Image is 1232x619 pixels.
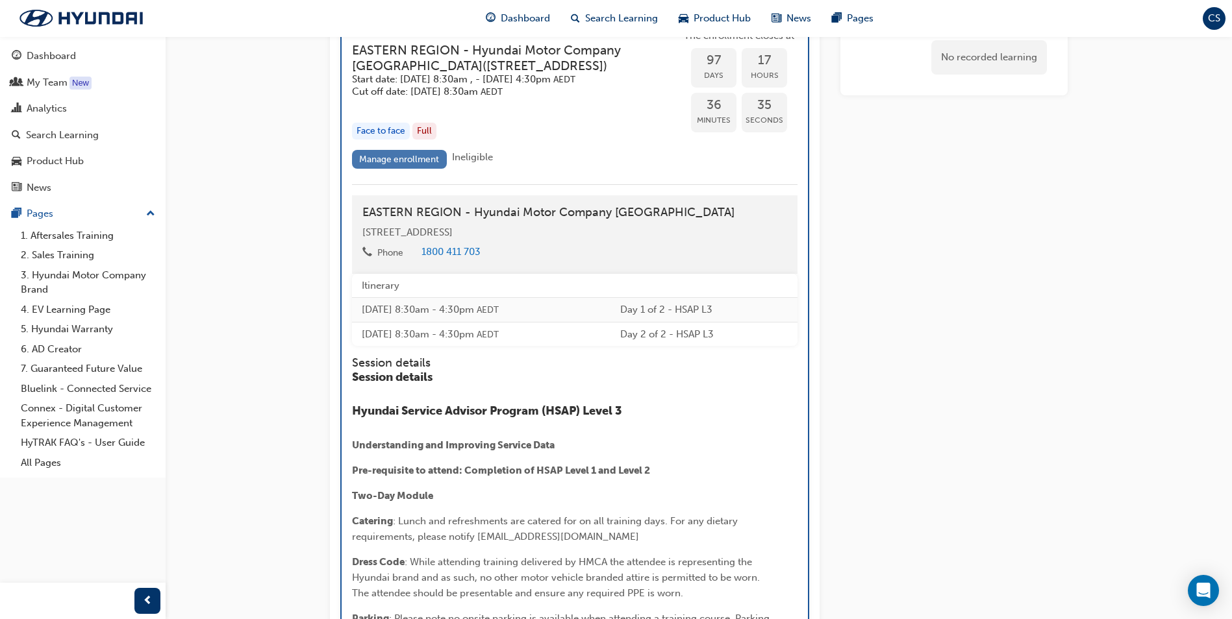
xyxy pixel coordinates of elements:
span: Catering [352,515,393,527]
span: : Lunch and refreshments are catered for on all training days. For any dietary requirements, plea... [352,515,740,542]
span: Product Hub [694,11,751,26]
span: guage-icon [12,51,21,62]
span: Ineligible [452,151,493,163]
span: car-icon [679,10,688,27]
span: Australian Eastern Daylight Time AEDT [481,86,503,97]
div: Analytics [27,101,67,116]
span: Dress Code [352,556,405,568]
span: phone-icon [362,247,372,259]
td: Day 1 of 2 - HSAP L3 [610,298,798,322]
a: Connex - Digital Customer Experience Management [16,398,160,433]
span: Search Learning [585,11,658,26]
span: pages-icon [12,208,21,220]
span: guage-icon [486,10,496,27]
span: people-icon [12,77,21,89]
a: car-iconProduct Hub [668,5,761,32]
h4: EASTERN REGION - Hyundai Motor Company [GEOGRAPHIC_DATA] [362,206,787,220]
span: news-icon [12,182,21,194]
span: Hyundai Service Advisor Program (HSAP) Level 3 [352,404,622,418]
span: : While attending training delivered by HMCA the attendee is representing the Hyundai brand and a... [352,556,762,599]
span: Minutes [691,113,736,128]
span: [STREET_ADDRESS] [362,226,453,238]
span: CS [1208,11,1220,26]
button: Pages [5,202,160,226]
td: Day 2 of 2 - HSAP L3 [610,322,798,346]
span: pages-icon [832,10,842,27]
span: search-icon [571,10,580,27]
span: Days [691,68,736,83]
div: Tooltip anchor [69,77,92,90]
span: search-icon [12,130,21,141]
span: Session details [352,370,433,384]
a: pages-iconPages [822,5,884,32]
div: My Team [27,75,68,90]
a: news-iconNews [761,5,822,32]
div: Phone [377,247,403,260]
span: Australian Eastern Daylight Time AEDT [477,304,499,315]
a: guage-iconDashboard [475,5,560,32]
div: No recorded learning [931,40,1047,75]
span: Australian Eastern Daylight Time AEDT [553,74,575,85]
td: [DATE] 8:30am - 4:30pm [352,322,610,346]
span: Australian Eastern Daylight Time AEDT [477,329,499,340]
span: 36 [691,98,736,113]
div: Search Learning [26,128,99,143]
a: Bluelink - Connected Service [16,379,160,399]
span: Understanding and Improving Service Data [352,439,555,451]
span: 35 [742,98,787,113]
span: Hours [742,68,787,83]
span: news-icon [772,10,781,27]
a: Search Learning [5,123,160,147]
a: 3. Hyundai Motor Company Brand [16,265,160,300]
span: car-icon [12,156,21,167]
button: CS [1203,7,1226,30]
a: 2. Sales Training [16,245,160,265]
a: 5. Hyundai Warranty [16,319,160,339]
h4: Session details [352,356,774,370]
span: Seconds [742,113,787,128]
a: All Pages [16,453,160,473]
a: Analytics [5,97,160,121]
a: News [5,176,160,200]
a: 1800 411 703 [421,246,481,258]
div: Pages [27,206,53,221]
a: 4. EV Learning Page [16,300,160,320]
div: Open Intercom Messenger [1188,575,1219,606]
h3: EASTERN REGION - Hyundai Motor Company [GEOGRAPHIC_DATA] ( [STREET_ADDRESS] ) [352,43,660,73]
div: Full [412,123,436,140]
span: Dashboard [501,11,550,26]
a: search-iconSearch Learning [560,5,668,32]
span: Pre-requisite to attend: Completion of HSAP Level 1 and Level 2 [352,465,650,476]
div: Dashboard [27,49,76,64]
span: Two-Day Module [352,490,433,502]
div: News [27,180,51,195]
a: Manage enrollment [352,150,447,169]
button: DashboardMy TeamAnalyticsSearch LearningProduct HubNews [5,42,160,202]
h5: Cut off date: [DATE] 8:30am [352,86,660,98]
span: up-icon [146,206,155,223]
div: Face to face [352,123,410,140]
button: Level 3 - Service Advisor ProgramEASTERN REGION - Hyundai Motor Company [GEOGRAPHIC_DATA]([STREET... [352,18,798,174]
a: Product Hub [5,149,160,173]
img: Trak [6,5,156,32]
span: prev-icon [143,593,153,609]
span: chart-icon [12,103,21,115]
a: 6. AD Creator [16,339,160,359]
div: Product Hub [27,154,84,169]
span: Pages [847,11,874,26]
span: 97 [691,53,736,68]
a: 7. Guaranteed Future Value [16,359,160,379]
a: HyTRAK FAQ's - User Guide [16,433,160,453]
a: My Team [5,71,160,95]
h5: Start date: [DATE] 8:30am , - [DATE] 4:30pm [352,73,660,86]
td: [DATE] 8:30am - 4:30pm [352,298,610,322]
a: 1. Aftersales Training [16,226,160,246]
th: Itinerary [352,274,610,298]
a: Dashboard [5,44,160,68]
span: 17 [742,53,787,68]
span: News [786,11,811,26]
